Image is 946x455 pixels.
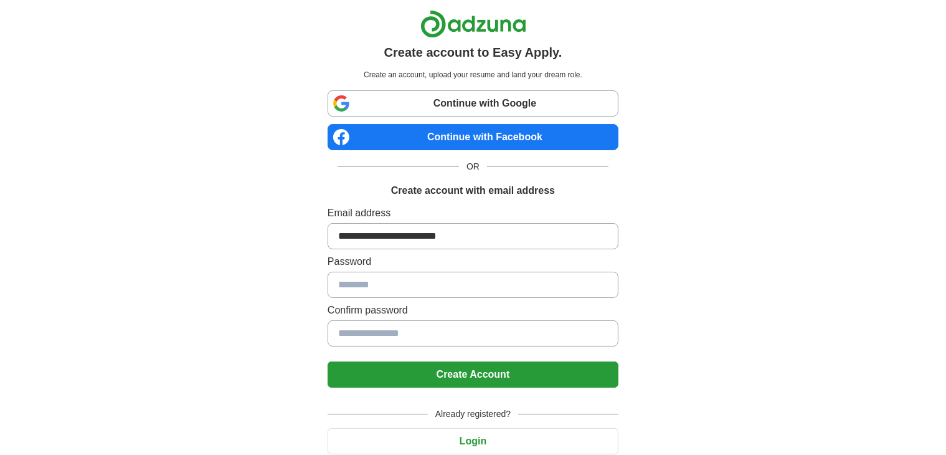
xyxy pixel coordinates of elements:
a: Continue with Facebook [328,124,618,150]
p: Create an account, upload your resume and land your dream role. [330,69,616,80]
img: Adzuna logo [420,10,526,38]
span: Already registered? [428,408,518,421]
a: Continue with Google [328,90,618,117]
h1: Create account to Easy Apply. [384,43,562,62]
label: Email address [328,206,618,221]
button: Login [328,428,618,454]
label: Confirm password [328,303,618,318]
span: OR [459,160,487,173]
h1: Create account with email address [391,183,555,198]
a: Login [328,436,618,446]
button: Create Account [328,362,618,388]
label: Password [328,254,618,269]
